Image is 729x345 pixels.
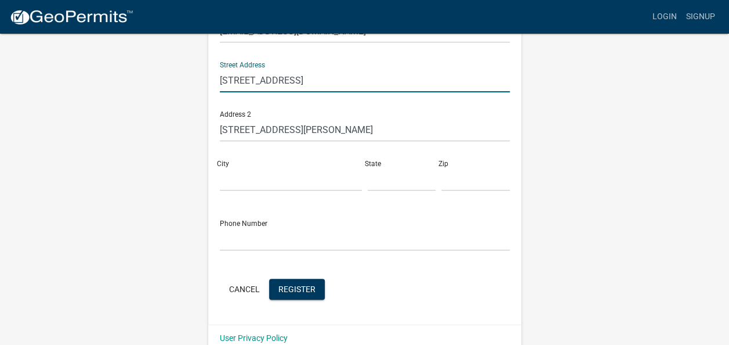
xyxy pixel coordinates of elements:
a: Signup [681,6,720,28]
button: Register [269,279,325,300]
a: Login [648,6,681,28]
span: Register [278,284,315,293]
a: User Privacy Policy [220,333,288,343]
button: Cancel [220,279,269,300]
